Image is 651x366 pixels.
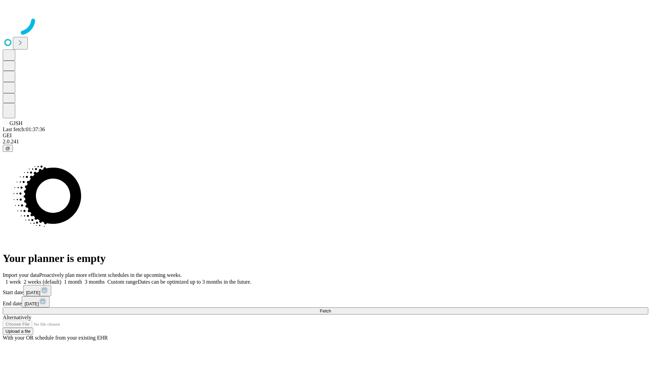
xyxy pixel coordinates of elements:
[138,279,251,285] span: Dates can be optimized up to 3 months in the future.
[320,308,331,313] span: Fetch
[39,272,182,278] span: Proactively plan more efficient schedules in the upcoming weeks.
[24,279,61,285] span: 2 weeks (default)
[24,301,39,306] span: [DATE]
[3,307,648,314] button: Fetch
[3,314,31,320] span: Alternatively
[3,328,33,335] button: Upload a file
[107,279,138,285] span: Custom range
[23,285,51,296] button: [DATE]
[3,145,13,152] button: @
[3,296,648,307] div: End date
[3,252,648,265] h1: Your planner is empty
[3,139,648,145] div: 2.0.241
[26,290,40,295] span: [DATE]
[85,279,105,285] span: 3 months
[3,285,648,296] div: Start date
[3,272,39,278] span: Import your data
[3,335,108,341] span: With your OR schedule from your existing EHR
[22,296,50,307] button: [DATE]
[3,133,648,139] div: GEI
[64,279,82,285] span: 1 month
[5,279,21,285] span: 1 week
[5,146,10,151] span: @
[3,126,45,132] span: Last fetch: 01:37:36
[9,120,22,126] span: GJSH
